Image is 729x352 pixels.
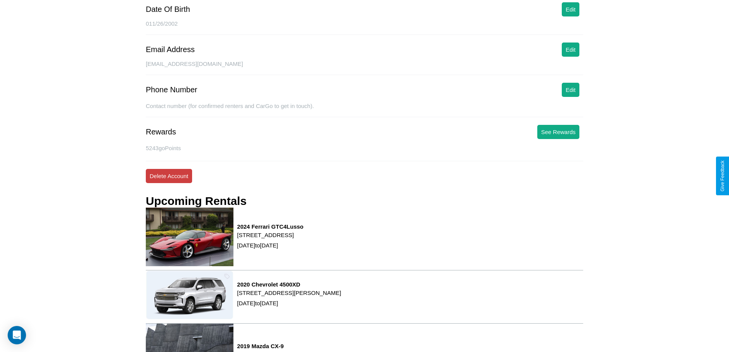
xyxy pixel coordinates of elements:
[146,45,195,54] div: Email Address
[146,195,246,208] h3: Upcoming Rentals
[146,61,583,75] div: [EMAIL_ADDRESS][DOMAIN_NAME]
[237,298,341,308] p: [DATE] to [DATE]
[146,143,583,153] p: 5243 goPoints
[562,43,579,57] button: Edit
[237,240,303,250] p: [DATE] to [DATE]
[237,230,303,240] p: [STREET_ADDRESS]
[562,2,579,16] button: Edit
[237,288,341,298] p: [STREET_ADDRESS][PERSON_NAME]
[562,83,579,97] button: Edit
[146,103,583,117] div: Contact number (for confirmed renters and CarGo to get in touch).
[146,128,176,136] div: Rewards
[146,85,197,94] div: Phone Number
[146,208,233,266] img: rental
[237,223,303,230] h3: 2024 Ferrari GTC4Lusso
[720,160,725,192] div: Give Feedback
[146,20,583,35] div: 011/26/2002
[237,281,341,288] h3: 2020 Chevrolet 4500XD
[537,125,579,139] button: See Rewards
[146,5,190,14] div: Date Of Birth
[237,343,294,349] h3: 2019 Mazda CX-9
[8,326,26,344] div: Open Intercom Messenger
[146,169,192,183] button: Delete Account
[146,270,233,319] img: rental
